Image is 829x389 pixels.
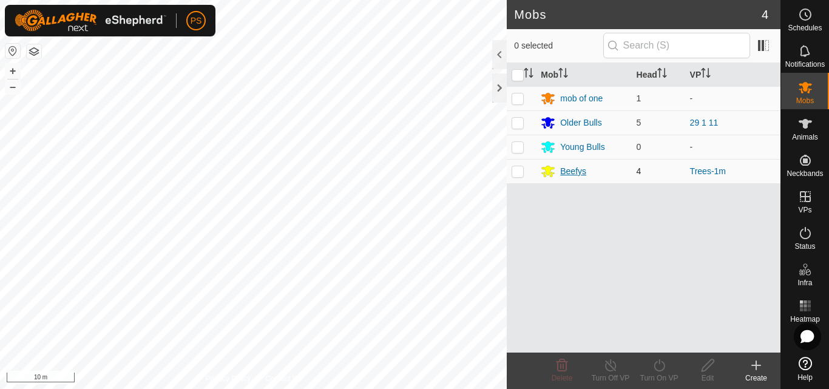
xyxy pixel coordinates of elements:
[560,117,601,129] div: Older Bulls
[514,7,762,22] h2: Mobs
[790,316,820,323] span: Heatmap
[27,44,41,59] button: Map Layers
[788,24,822,32] span: Schedules
[690,118,719,127] a: 29 1 11
[5,79,20,94] button: –
[524,70,533,79] p-sorticon: Activate to sort
[685,63,780,87] th: VP
[637,166,641,176] span: 4
[637,118,641,127] span: 5
[785,61,825,68] span: Notifications
[690,166,726,176] a: Trees-1m
[560,165,586,178] div: Beefys
[787,170,823,177] span: Neckbands
[560,92,603,105] div: mob of one
[15,10,166,32] img: Gallagher Logo
[558,70,568,79] p-sorticon: Activate to sort
[265,373,301,384] a: Contact Us
[552,374,573,382] span: Delete
[781,352,829,386] a: Help
[191,15,202,27] span: PS
[560,141,604,154] div: Young Bulls
[792,134,818,141] span: Animals
[794,243,815,250] span: Status
[637,142,641,152] span: 0
[796,97,814,104] span: Mobs
[586,373,635,384] div: Turn Off VP
[685,86,780,110] td: -
[683,373,732,384] div: Edit
[637,93,641,103] span: 1
[603,33,750,58] input: Search (S)
[657,70,667,79] p-sorticon: Activate to sort
[797,374,813,381] span: Help
[5,64,20,78] button: +
[798,206,811,214] span: VPs
[685,135,780,159] td: -
[701,70,711,79] p-sorticon: Activate to sort
[632,63,685,87] th: Head
[514,39,603,52] span: 0 selected
[762,5,768,24] span: 4
[797,279,812,286] span: Infra
[635,373,683,384] div: Turn On VP
[536,63,631,87] th: Mob
[732,373,780,384] div: Create
[206,373,251,384] a: Privacy Policy
[5,44,20,58] button: Reset Map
